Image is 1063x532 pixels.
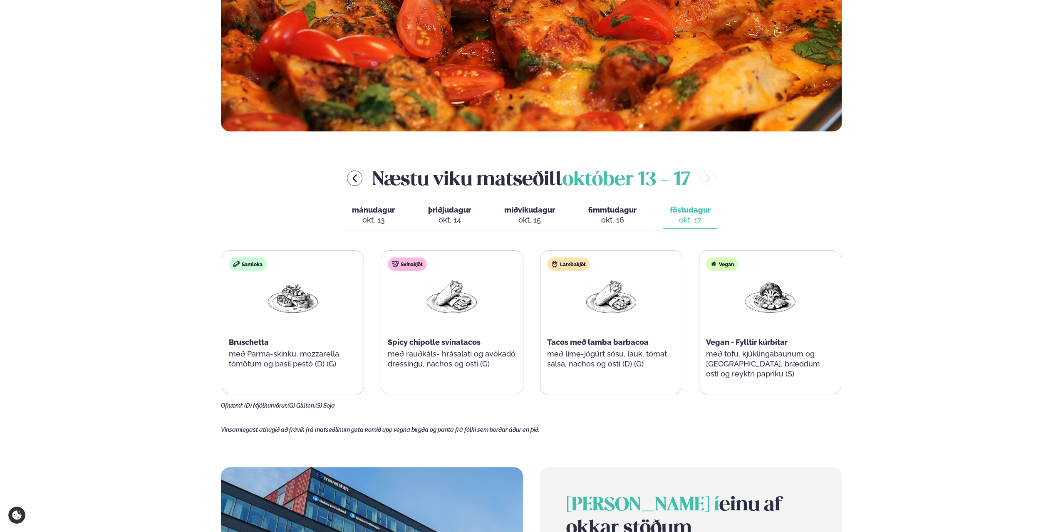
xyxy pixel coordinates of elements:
img: Wraps.png [425,277,478,316]
div: Lambakjöt [547,257,590,271]
img: Lamb.svg [551,261,558,267]
div: okt. 17 [670,215,711,225]
p: með rauðkáls- hrásalati og avókadó dressingu, nachos og osti (G) [388,349,516,369]
img: Wraps.png [585,277,638,316]
span: miðvikudagur [504,205,555,214]
span: fimmtudagur [588,205,637,214]
div: Vegan [706,257,738,271]
span: (S) Soja [315,402,335,409]
img: Vegan.svg [710,261,717,267]
img: sandwich-new-16px.svg [233,261,240,267]
span: Vegan - Fylltir kúrbítar [706,338,788,346]
p: með lime-jógúrt sósu, lauk, tómat salsa, nachos og osti (D) (G) [547,349,675,369]
span: Vinsamlegast athugið að frávik frá matseðlinum geta komið upp vegna birgða og panta frá fólki sem... [221,426,540,433]
span: Bruschetta [229,338,269,346]
span: (G) Glúten, [287,402,315,409]
div: Samloka [229,257,267,271]
span: þriðjudagur [428,205,471,214]
div: okt. 16 [588,215,637,225]
div: okt. 14 [428,215,471,225]
img: Vegan.png [743,277,797,316]
h2: Næstu viku matseðill [372,165,690,192]
span: Tacos með lamba barbacoa [547,338,649,346]
button: þriðjudagur okt. 14 [421,202,478,229]
span: Ofnæmi: [221,402,243,409]
div: Svínakjöt [388,257,427,271]
p: með Parma-skinku, mozzarella, tómötum og basil pestó (D) (G) [229,349,357,369]
button: fimmtudagur okt. 16 [582,202,643,229]
span: (D) Mjólkurvörur, [244,402,287,409]
span: [PERSON_NAME] í [566,496,719,515]
a: Cookie settings [8,507,25,524]
button: miðvikudagur okt. 15 [498,202,562,229]
p: með tofu, kjúklingabaunum og [GEOGRAPHIC_DATA], bræddum osti og reyktri papriku (S) [706,349,834,379]
button: menu-btn-left [347,171,362,186]
div: okt. 13 [352,215,395,225]
span: föstudagur [670,205,711,214]
button: föstudagur okt. 17 [663,202,717,229]
img: Bruschetta.png [266,277,320,317]
span: Spicy chipotle svínatacos [388,338,481,346]
button: menu-btn-right [700,171,716,186]
span: mánudagur [352,205,395,214]
div: okt. 15 [504,215,555,225]
span: október 13 - 17 [562,171,690,189]
button: mánudagur okt. 13 [345,202,401,229]
img: pork.svg [392,261,399,267]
